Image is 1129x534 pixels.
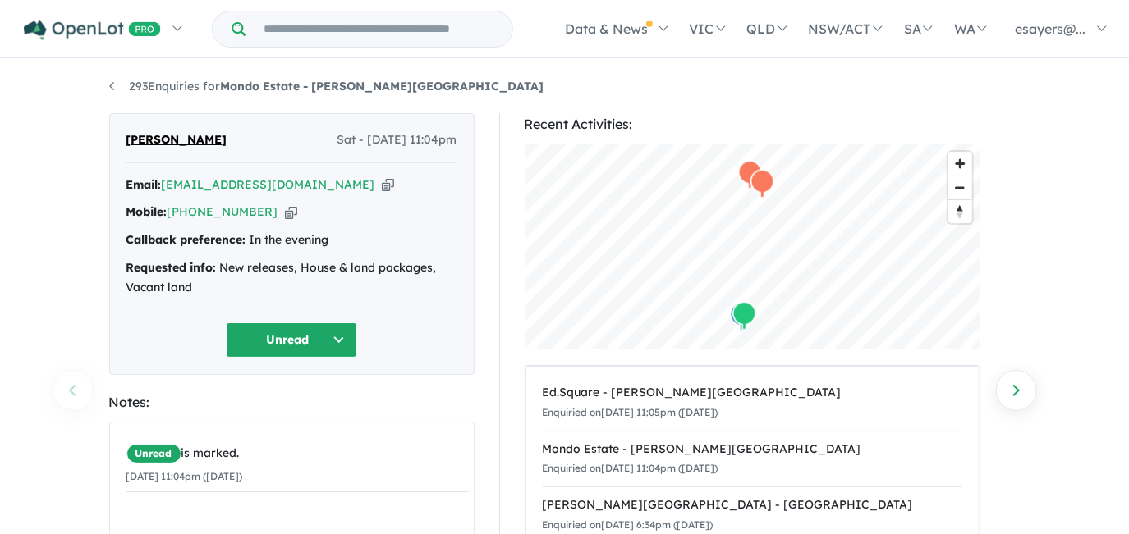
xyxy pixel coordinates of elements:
[24,20,161,40] img: Openlot PRO Logo White
[109,77,1021,97] nav: breadcrumb
[948,176,972,199] button: Zoom out
[732,301,756,331] div: Map marker
[249,11,509,47] input: Try estate name, suburb, builder or developer
[543,440,962,459] div: Mondo Estate - [PERSON_NAME][GEOGRAPHIC_DATA]
[729,302,754,332] div: Map marker
[109,79,544,94] a: 293Enquiries forMondo Estate - [PERSON_NAME][GEOGRAPHIC_DATA]
[109,391,475,413] div: Notes:
[126,232,246,247] strong: Callback preference:
[948,152,972,176] button: Zoom in
[285,203,297,221] button: Copy
[543,383,962,403] div: Ed.Square - [PERSON_NAME][GEOGRAPHIC_DATA]
[126,230,457,250] div: In the evening
[543,375,962,431] a: Ed.Square - [PERSON_NAME][GEOGRAPHIC_DATA]Enquiried on[DATE] 11:05pm ([DATE])
[543,406,718,418] small: Enquiried on [DATE] 11:05pm ([DATE])
[543,431,962,488] a: Mondo Estate - [PERSON_NAME][GEOGRAPHIC_DATA]Enquiried on[DATE] 11:04pm ([DATE])
[337,130,457,150] span: Sat - [DATE] 11:04pm
[126,130,227,150] span: [PERSON_NAME]
[126,258,457,298] div: New releases, House & land packages, Vacant land
[126,470,243,482] small: [DATE] 11:04pm ([DATE])
[750,169,774,199] div: Map marker
[226,322,357,358] button: Unread
[737,160,762,190] div: Map marker
[525,113,980,135] div: Recent Activities:
[1015,21,1085,37] span: esayers@...
[126,260,217,275] strong: Requested info:
[126,177,162,192] strong: Email:
[126,204,168,219] strong: Mobile:
[948,199,972,223] button: Reset bearing to north
[382,176,394,194] button: Copy
[543,518,714,531] small: Enquiried on [DATE] 6:34pm ([DATE])
[168,204,278,219] a: [PHONE_NUMBER]
[948,200,972,223] span: Reset bearing to north
[162,177,375,192] a: [EMAIL_ADDRESS][DOMAIN_NAME]
[543,462,718,474] small: Enquiried on [DATE] 11:04pm ([DATE])
[221,79,544,94] strong: Mondo Estate - [PERSON_NAME][GEOGRAPHIC_DATA]
[543,495,962,515] div: [PERSON_NAME][GEOGRAPHIC_DATA] - [GEOGRAPHIC_DATA]
[525,144,980,349] canvas: Map
[126,444,181,463] span: Unread
[126,444,469,463] div: is marked.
